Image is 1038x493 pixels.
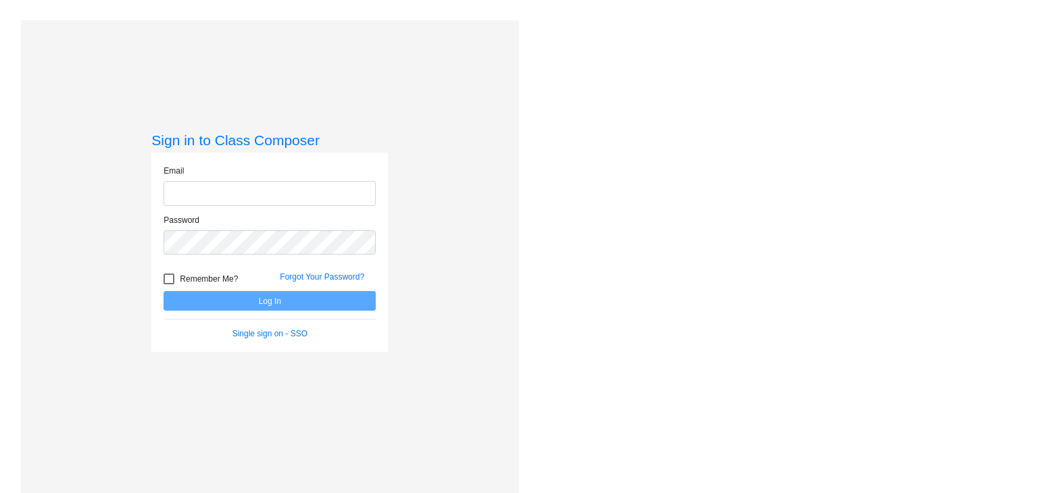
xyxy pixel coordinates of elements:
button: Log In [164,291,376,311]
a: Forgot Your Password? [280,272,364,282]
label: Email [164,165,184,177]
span: Remember Me? [180,271,238,287]
h3: Sign in to Class Composer [151,132,388,149]
a: Single sign on - SSO [232,329,307,338]
label: Password [164,214,199,226]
